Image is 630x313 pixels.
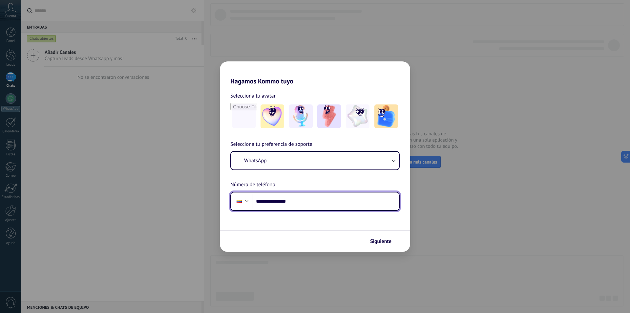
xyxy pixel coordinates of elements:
img: -1.jpeg [261,104,284,128]
span: Número de teléfono [230,181,275,189]
span: Siguiente [370,239,391,244]
h2: Hagamos Kommo tuyo [220,61,410,85]
button: Siguiente [367,236,400,247]
div: Colombia: + 57 [233,194,245,208]
span: Selecciona tu avatar [230,92,276,100]
img: -2.jpeg [289,104,313,128]
button: WhatsApp [231,152,399,169]
span: WhatsApp [244,157,267,164]
img: -3.jpeg [317,104,341,128]
span: Selecciona tu preferencia de soporte [230,140,312,149]
img: -5.jpeg [374,104,398,128]
img: -4.jpeg [346,104,369,128]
